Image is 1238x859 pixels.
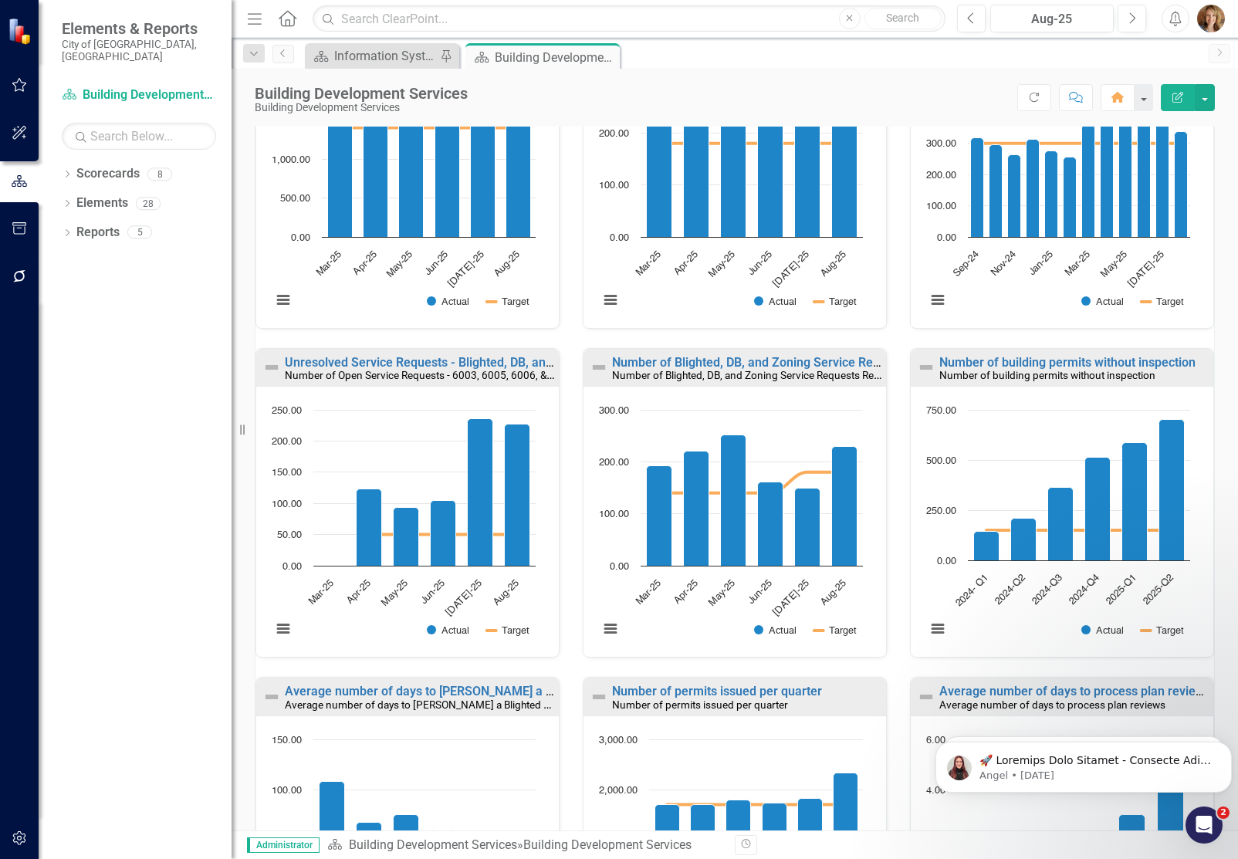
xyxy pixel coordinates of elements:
path: 2024- Q1, 145. Actual. [974,532,1000,561]
button: View chart menu, Chart [600,618,621,640]
path: 2025-Q1, 585. Actual. [1122,443,1148,561]
div: Building Development Services [255,85,468,102]
text: 0.00 [291,233,310,243]
path: Apr-25, 220. Actual. [684,451,709,566]
button: Show Target [1142,624,1184,636]
div: Double-Click to Edit [583,19,887,329]
text: 150.00 [272,468,302,478]
button: View chart menu, Chart [927,618,949,640]
text: 50.00 [277,530,302,540]
button: Show Actual [754,624,797,636]
text: 2025-Q2 [1142,573,1175,607]
text: May-25 [384,249,414,279]
div: Chart. Highcharts interactive chart. [918,73,1206,324]
a: Number of building permits without inspection [939,355,1196,370]
path: Jan-25, 277. Actual. [1045,150,1058,237]
div: Building Development Services [255,102,468,113]
text: Mar-25 [306,578,335,607]
g: Actual, series 1 of 2. Bar series with 6 bars. [974,420,1185,561]
input: Search Below... [62,123,216,150]
text: Apr-25 [672,249,700,277]
path: Aug-25, 229. Actual. [832,447,857,566]
g: Actual, series 1 of 2. Bar series with 12 bars. [971,96,1188,237]
path: Dec-24, 312. Actual. [1027,139,1040,237]
text: 4.00 [926,786,945,796]
g: Actual, series 1 of 2. Bar series with 6 bars. [332,419,530,566]
text: Sep-24 [952,249,981,279]
text: [DATE]-25 [446,249,486,289]
img: Not Defined [590,358,608,377]
small: Average number of days to process plan reviews [939,698,1165,711]
div: Double-Click to Edit [255,348,560,658]
text: Jan-25 [1027,249,1055,277]
a: Number of permits issued per quarter [612,684,822,698]
g: Actual, series 1 of 2. Bar series with 6 bars. [328,83,531,237]
small: Number of permits issued per quarter [612,698,788,711]
text: 0.00 [937,233,956,243]
div: Aug-25 [996,10,1108,29]
text: 500.00 [280,194,310,204]
a: Average number of days to process plan reviews [939,684,1211,698]
text: 200.00 [599,458,629,468]
small: Average number of days to [PERSON_NAME] a Blighted Code Enforcement Case [285,697,657,712]
div: Chart. Highcharts interactive chart. [264,402,551,653]
button: View chart menu, Chart [600,289,621,311]
div: Double-Click to Edit [583,348,887,658]
text: May-25 [380,578,410,608]
path: Jun-25, 300. Actual. [758,81,783,237]
button: Nichole Plowman [1197,5,1225,32]
iframe: Intercom live chat [1186,807,1223,844]
text: 100.00 [599,181,629,191]
img: Not Defined [262,688,281,706]
svg: Interactive chart [264,402,543,653]
text: 0.00 [937,556,956,566]
path: Apr-25, 1,630. Actual. [364,110,388,237]
button: Show Target [814,624,857,636]
button: View chart menu, Chart [927,289,949,311]
text: Jun-25 [746,578,774,606]
text: 300.00 [926,139,956,149]
text: [DATE]-25 [771,578,811,618]
a: Scorecards [76,165,140,183]
button: Show Target [487,624,529,636]
text: Aug-25 [819,249,848,279]
a: Number of Blighted, DB, and Zoning Service Requests Resolved - 6003, 6005, 6006, 6007 [612,355,1104,370]
text: 200.00 [272,437,302,447]
iframe: Intercom notifications message [929,709,1238,817]
small: Number of building permits without inspection [939,369,1155,381]
div: Chart. Highcharts interactive chart. [264,73,551,324]
path: Jul-25, 366. Actual. [1156,123,1169,237]
div: Chart. Highcharts interactive chart. [591,402,878,653]
text: Aug-25 [492,578,521,607]
a: Elements [76,194,128,212]
text: 100.00 [272,499,302,509]
text: 300.00 [599,406,629,416]
text: 100.00 [599,509,629,519]
a: Building Development Services [349,837,517,852]
small: Number of Blighted, DB, and Zoning Service Requests Resolved - 6003, 6005, 6006, 6007 [612,367,1025,382]
div: Double-Click to Edit [910,19,1214,329]
text: Jun-25 [422,249,450,277]
text: Aug-25 [819,578,848,607]
path: Jun-25, 391. Actual. [1138,115,1151,237]
text: 750.00 [926,406,956,416]
text: Apr-25 [351,249,379,277]
path: Mar-25, 193. Actual. [647,466,672,566]
text: 6.00 [926,736,945,746]
a: Reports [76,224,120,242]
text: [DATE]-25 [1126,249,1166,289]
div: Double-Click to Edit [255,19,560,329]
text: Apr-25 [345,578,373,606]
text: 0.00 [282,562,302,572]
text: Mar-25 [315,249,343,278]
div: 5 [127,226,152,239]
text: 2,000.00 [599,786,638,796]
button: View chart menu, Chart [272,618,294,640]
svg: Interactive chart [591,402,871,653]
span: Administrator [247,837,320,853]
img: Not Defined [262,358,281,377]
text: Apr-25 [672,578,700,606]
